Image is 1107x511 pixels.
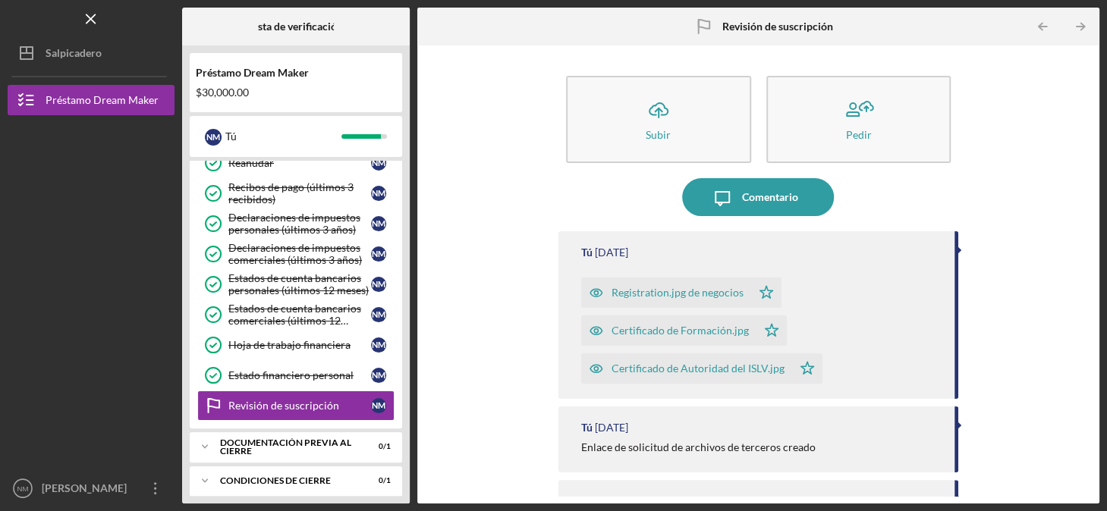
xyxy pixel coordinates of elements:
[766,76,951,163] button: Pedir
[197,178,395,208] a: Recibos de pago (últimos 3 recibidos)NM
[581,315,787,346] button: Certificado de Formación.jpg
[228,242,371,266] div: Declaraciones de impuestos comerciales (últimos 3 años)
[197,269,395,299] a: Estados de cuenta bancarios personales (últimos 12 meses)NM
[228,303,371,327] div: Estados de cuenta bancarios comerciales (últimos 12 meses)
[371,337,386,353] div: N M
[741,178,797,216] div: Comentario
[371,368,386,383] div: N M
[581,495,593,507] div: Tú
[612,287,744,299] div: Registration.jpg de negocios
[220,476,353,485] div: Condiciones de cierre
[8,38,175,68] button: Salpicadero
[566,76,751,163] button: Subir
[17,484,29,493] text: NM
[197,239,395,269] a: Declaraciones de impuestos comerciales (últimos 3 años)NM
[363,442,391,451] div: 0 / 1
[228,339,371,351] div: Hoja de trabajo financiera
[220,438,353,456] div: Documentación previa al cierre
[595,246,628,259] time: 2025-09-15 16:37
[197,208,395,239] a: Declaraciones de impuestos personales (últimos 3 años)NM
[250,20,343,33] b: Lista de verificación
[228,212,371,236] div: Declaraciones de impuestos personales (últimos 3 años)
[371,277,386,292] div: N M
[8,85,175,115] button: Préstamo Dream Maker
[845,129,871,140] div: Pedir
[371,246,386,262] div: N M
[196,86,396,99] div: $30,000.00
[197,360,395,390] a: Estado financiero personalNM
[228,400,371,412] div: Revisión de suscripción
[38,473,137,507] div: [PERSON_NAME]
[371,216,386,231] div: N M
[581,422,593,434] div: Tú
[197,330,395,360] a: Hoja de trabajo financieraNM
[595,422,628,434] time: 2025-09-15 16:25
[46,38,102,72] div: Salpicadero
[228,272,371,296] div: Estados de cuenta bancarios personales (últimos 12 meses)
[363,476,391,485] div: 0 / 1
[197,390,395,421] a: Revisión de suscripciónNM
[581,277,782,308] button: Registration.jpg de negocios
[228,369,371,381] div: Estado financiero personal
[228,181,371,205] div: Recibos de pago (últimos 3 recibidos)
[8,473,175,503] button: NM[PERSON_NAME]
[612,362,785,375] div: Certificado de Autoridad del ISLV.jpg
[225,124,341,149] div: Tú
[46,85,159,119] div: Préstamo Dream Maker
[646,129,671,140] div: Subir
[682,178,834,216] button: Comentario
[228,157,371,169] div: Reanudar
[581,246,593,259] div: Tú
[371,398,386,413] div: N M
[612,324,749,337] div: Certificado de Formación.jpg
[371,307,386,322] div: N M
[196,67,396,79] div: Préstamo Dream Maker
[205,129,222,146] div: N M
[197,299,395,330] a: Estados de cuenta bancarios comerciales (últimos 12 meses)NM
[197,148,395,178] a: ReanudarNM
[581,441,816,453] div: Enlace de solicitud de archivos de terceros creado
[371,186,386,201] div: N M
[595,495,628,507] time: 2025-09-09 15:59
[581,353,822,384] button: Certificado de Autoridad del ISLV.jpg
[722,20,833,33] b: Revisión de suscripción
[371,155,386,171] div: N M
